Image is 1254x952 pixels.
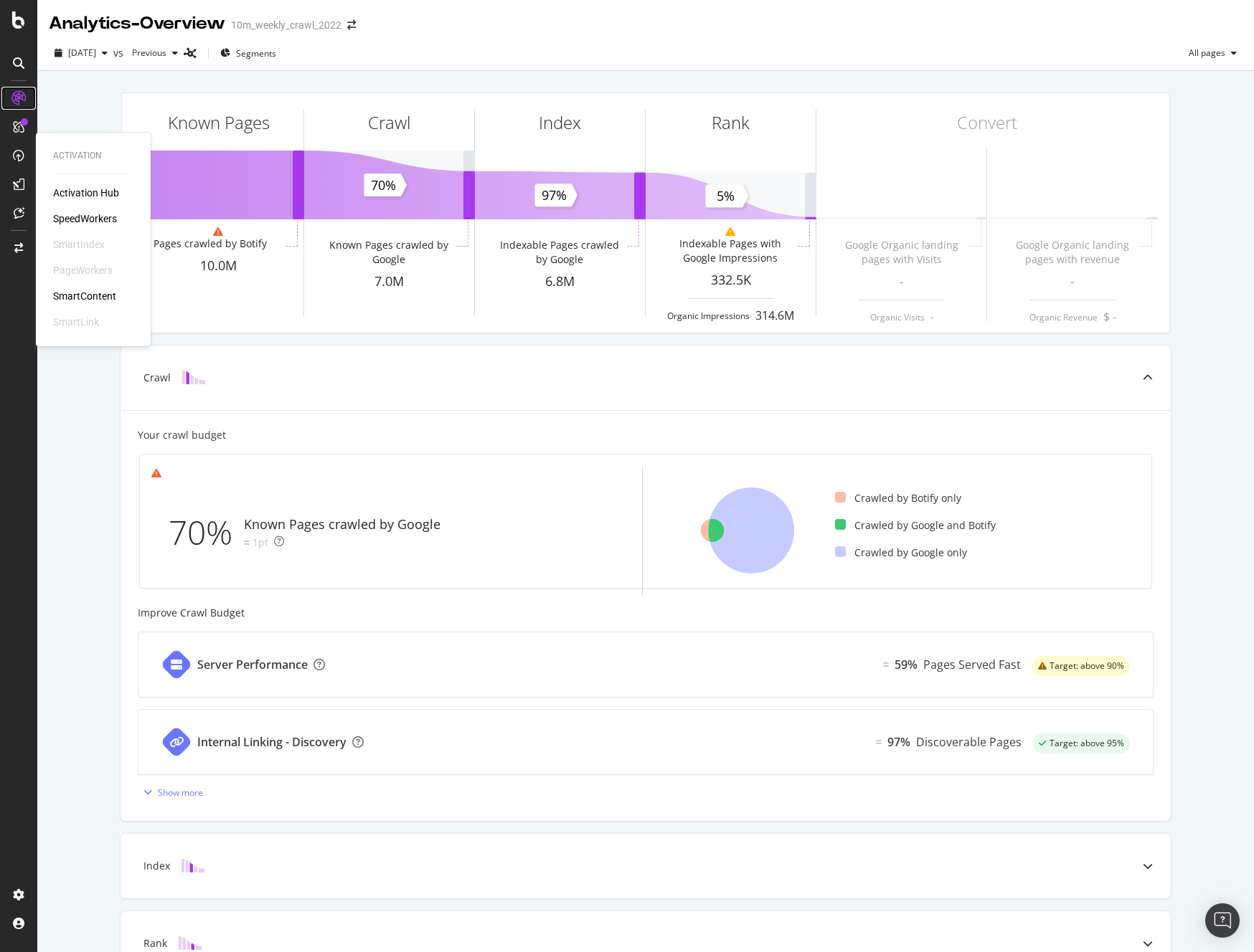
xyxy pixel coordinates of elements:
span: Target: above 95% [1050,739,1124,748]
div: Index [143,859,170,873]
img: Equal [244,541,250,545]
div: Organic Impressions [667,310,750,322]
div: Rank [712,110,750,135]
img: block-icon [179,936,202,950]
div: Internal Linking - Discovery [197,734,346,751]
div: Crawled by Google only [835,546,967,560]
div: Open Intercom Messenger [1205,903,1240,938]
img: Equal [883,662,889,667]
a: Server PerformanceEqual59%Pages Served Fastwarning label [138,632,1154,698]
div: Improve Crawl Budget [138,606,1154,620]
div: SmartLink [53,315,99,329]
div: Crawl [143,371,171,385]
div: Server Performance [197,657,308,673]
button: Segments [214,42,282,65]
div: 314.6M [755,308,794,324]
a: Activation Hub [53,186,119,200]
div: Known Pages crawled by Google [324,238,453,267]
div: 1pt [253,535,268,550]
img: block-icon [182,371,205,384]
div: Known Pages crawled by Google [244,515,440,534]
div: Index [539,110,581,135]
div: PageWorkers [53,263,113,277]
div: success label [1033,733,1130,753]
div: 97% [887,734,910,751]
div: Rank [143,936,167,951]
a: Internal Linking - DiscoveryEqual97%Discoverable Pagessuccess label [138,709,1154,775]
div: Crawled by Google and Botify [835,518,996,533]
div: Known Pages [168,110,270,135]
div: 70% [169,509,244,556]
button: Show more [138,781,203,804]
span: vs [113,46,126,60]
span: Segments [236,47,276,59]
div: Pages Served Fast [923,657,1021,673]
img: Equal [876,740,882,744]
div: 6.8M [475,272,645,291]
button: All pages [1183,42,1243,65]
a: SmartContent [53,289,116,303]
div: Crawled by Botify only [835,491,961,505]
a: SpeedWorkers [53,211,117,226]
div: Indexable Pages with Google Impressions [666,237,794,265]
div: 59% [895,657,918,673]
div: Your crawl budget [138,428,226,442]
div: Analytics - Overview [49,11,225,36]
span: All pages [1183,47,1225,59]
button: [DATE] [49,42,113,65]
button: Previous [126,42,184,65]
div: Show more [158,786,203,799]
div: warning label [1032,656,1130,676]
div: 332.5K [646,271,816,290]
img: block-icon [181,859,204,872]
div: Activation [53,150,133,162]
div: Crawl [368,110,410,135]
div: Discoverable Pages [916,734,1022,751]
div: Pages crawled by Botify [154,237,267,251]
div: 10m_weekly_crawl_2022 [231,18,341,32]
div: 7.0M [304,272,474,291]
div: arrow-right-arrow-left [347,20,356,30]
div: 10.0M [133,257,303,275]
span: Previous [126,47,166,59]
span: 2025 Sep. 2nd [68,47,96,59]
span: Target: above 90% [1050,662,1124,670]
div: SmartIndex [53,237,105,252]
div: Indexable Pages crawled by Google [495,238,623,267]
